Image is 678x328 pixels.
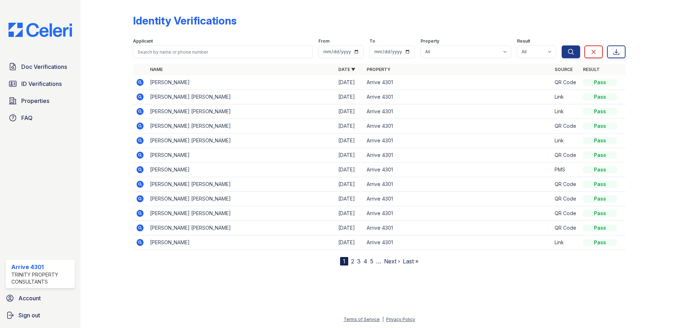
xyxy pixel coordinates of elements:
[384,258,400,265] a: Next ›
[147,104,335,119] td: [PERSON_NAME] [PERSON_NAME]
[21,114,33,122] span: FAQ
[403,258,418,265] a: Last »
[583,108,617,115] div: Pass
[147,133,335,148] td: [PERSON_NAME] [PERSON_NAME]
[364,206,552,221] td: Arrive 4301
[552,163,580,177] td: PMS
[147,192,335,206] td: [PERSON_NAME] [PERSON_NAME]
[364,221,552,235] td: Arrive 4301
[335,148,364,163] td: [DATE]
[6,111,75,125] a: FAQ
[552,235,580,250] td: Link
[147,148,335,163] td: [PERSON_NAME]
[583,166,617,173] div: Pass
[18,294,41,302] span: Account
[133,38,153,44] label: Applicant
[147,235,335,250] td: [PERSON_NAME]
[364,119,552,133] td: Arrive 4301
[552,75,580,90] td: QR Code
[364,75,552,90] td: Arrive 4301
[552,133,580,148] td: Link
[364,192,552,206] td: Arrive 4301
[583,239,617,246] div: Pass
[147,177,335,192] td: [PERSON_NAME] [PERSON_NAME]
[364,104,552,119] td: Arrive 4301
[3,291,78,305] a: Account
[6,94,75,108] a: Properties
[364,148,552,163] td: Arrive 4301
[335,119,364,133] td: [DATE]
[335,104,364,119] td: [DATE]
[552,148,580,163] td: QR Code
[133,14,237,27] div: Identity Verifications
[18,311,40,319] span: Sign out
[351,258,354,265] a: 2
[335,75,364,90] td: [DATE]
[583,79,617,86] div: Pass
[552,221,580,235] td: QR Code
[552,104,580,119] td: Link
[552,177,580,192] td: QR Code
[363,258,367,265] a: 4
[552,90,580,104] td: Link
[583,181,617,188] div: Pass
[364,177,552,192] td: Arrive 4301
[3,308,78,322] a: Sign out
[369,38,375,44] label: To
[583,210,617,217] div: Pass
[21,97,49,105] span: Properties
[364,90,552,104] td: Arrive 4301
[583,152,617,159] div: Pass
[147,90,335,104] td: [PERSON_NAME] [PERSON_NAME]
[11,263,72,271] div: Arrive 4301
[583,122,617,130] div: Pass
[335,206,364,221] td: [DATE]
[335,221,364,235] td: [DATE]
[335,90,364,104] td: [DATE]
[133,45,313,58] input: Search by name or phone number
[147,221,335,235] td: [PERSON_NAME] [PERSON_NAME]
[370,258,373,265] a: 5
[6,60,75,74] a: Doc Verifications
[335,235,364,250] td: [DATE]
[147,119,335,133] td: [PERSON_NAME] [PERSON_NAME]
[335,163,364,177] td: [DATE]
[583,195,617,202] div: Pass
[147,75,335,90] td: [PERSON_NAME]
[147,206,335,221] td: [PERSON_NAME] [PERSON_NAME]
[583,224,617,231] div: Pass
[338,67,355,72] a: Date ▼
[335,133,364,148] td: [DATE]
[6,77,75,91] a: ID Verifications
[386,317,415,322] a: Privacy Policy
[357,258,361,265] a: 3
[552,206,580,221] td: QR Code
[335,192,364,206] td: [DATE]
[318,38,329,44] label: From
[376,257,381,266] span: …
[150,67,163,72] a: Name
[552,119,580,133] td: QR Code
[517,38,530,44] label: Result
[3,23,78,37] img: CE_Logo_Blue-a8612792a0a2168367f1c8372b55b34899dd931a85d93a1a3d3e32e68fde9ad4.png
[421,38,439,44] label: Property
[552,192,580,206] td: QR Code
[583,137,617,144] div: Pass
[583,67,600,72] a: Result
[367,67,390,72] a: Property
[340,257,348,266] div: 1
[335,177,364,192] td: [DATE]
[583,93,617,100] div: Pass
[344,317,380,322] a: Terms of Service
[11,271,72,285] div: Trinity Property Consultants
[147,163,335,177] td: [PERSON_NAME]
[364,235,552,250] td: Arrive 4301
[364,163,552,177] td: Arrive 4301
[21,62,67,71] span: Doc Verifications
[382,317,384,322] div: |
[364,133,552,148] td: Arrive 4301
[21,80,62,88] span: ID Verifications
[555,67,573,72] a: Source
